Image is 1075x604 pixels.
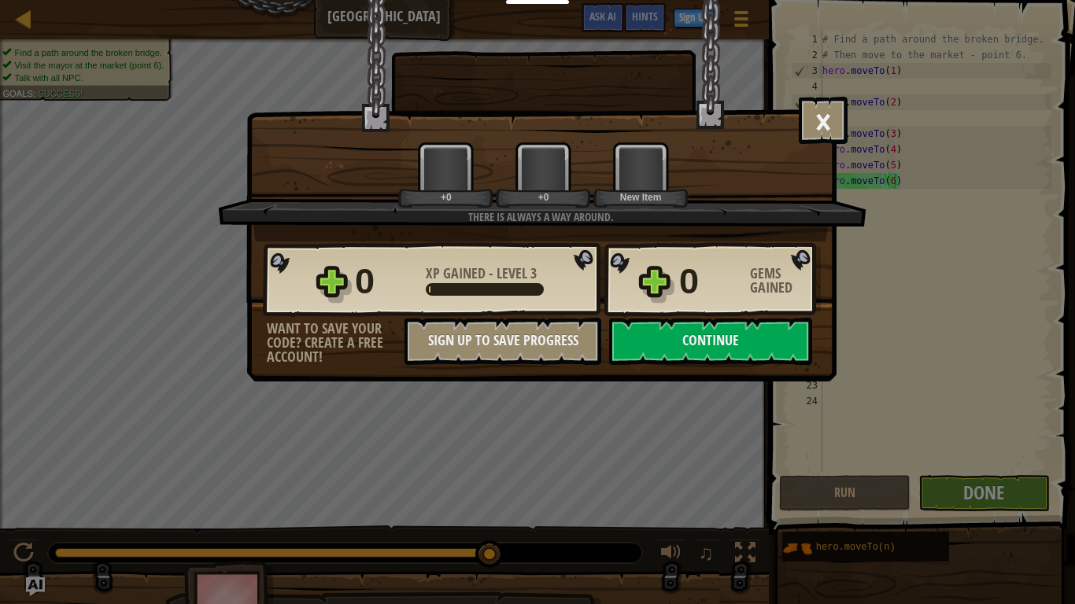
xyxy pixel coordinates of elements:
div: There is always a way around. [293,209,789,225]
span: 3 [530,263,537,283]
div: +0 [499,191,588,203]
div: Gems Gained [750,267,821,295]
button: Continue [609,318,812,365]
div: - [426,267,537,281]
div: 0 [355,256,416,307]
button: × [799,97,848,144]
span: Level [493,263,530,283]
div: +0 [401,191,490,203]
span: XP Gained [426,263,489,283]
button: Sign Up to Save Progress [405,318,601,365]
div: 0 [679,256,741,307]
div: New Item [597,191,685,203]
div: Want to save your code? Create a free account! [267,322,405,364]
